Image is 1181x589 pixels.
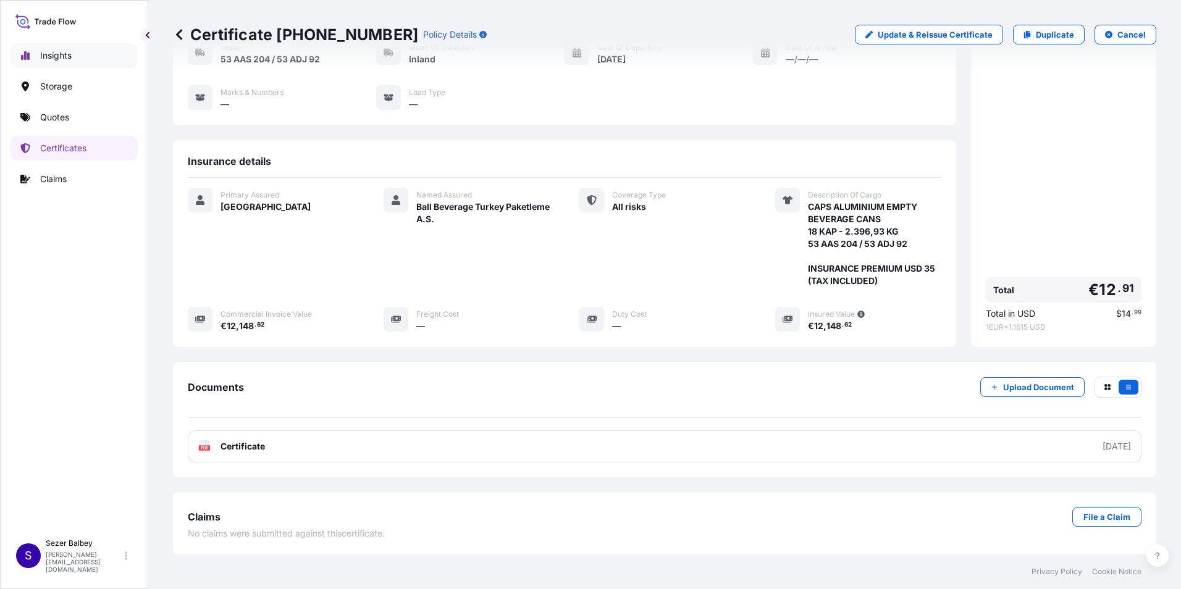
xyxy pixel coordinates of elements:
[40,80,72,93] p: Storage
[986,307,1035,320] span: Total in USD
[201,446,209,450] text: PDF
[227,322,236,330] span: 12
[1134,311,1141,315] span: 99
[221,322,227,330] span: €
[188,381,244,393] span: Documents
[40,142,86,154] p: Certificates
[409,98,418,111] span: —
[1116,309,1122,318] span: $
[188,430,1141,462] a: PDFCertificate[DATE]
[844,323,852,327] span: 62
[221,201,311,213] span: [GEOGRAPHIC_DATA]
[221,98,229,111] span: —
[826,322,841,330] span: 148
[188,155,271,167] span: Insurance details
[239,322,254,330] span: 148
[612,320,621,332] span: —
[1092,567,1141,577] a: Cookie Notice
[808,190,881,200] span: Description Of Cargo
[808,201,941,287] span: CAPS ALUMINIUM EMPTY BEVERAGE CANS 18 KAP - 2.396,93 KG 53 AAS 204 / 53 ADJ 92 INSURANCE PREMIUM ...
[416,201,550,225] span: Ball Beverage Turkey Paketleme A.S.
[612,190,666,200] span: Coverage Type
[808,309,855,319] span: Insured Value
[11,43,138,68] a: Insights
[221,440,265,453] span: Certificate
[1099,282,1116,298] span: 12
[1036,28,1074,41] p: Duplicate
[1117,28,1146,41] p: Cancel
[11,167,138,191] a: Claims
[188,527,385,540] span: No claims were submitted against this certificate .
[855,25,1003,44] a: Update & Reissue Certificate
[1103,440,1131,453] div: [DATE]
[878,28,993,41] p: Update & Reissue Certificate
[1122,285,1134,292] span: 91
[40,173,67,185] p: Claims
[11,74,138,99] a: Storage
[1003,381,1074,393] p: Upload Document
[40,49,72,62] p: Insights
[1072,507,1141,527] a: File a Claim
[25,549,32,562] span: S
[221,190,279,200] span: Primary Assured
[409,88,445,98] span: Load Type
[423,28,477,41] p: Policy Details
[46,538,122,548] p: Sezer Balbey
[221,309,312,319] span: Commercial Invoice Value
[221,88,284,98] span: Marks & Numbers
[1013,25,1085,44] a: Duplicate
[1083,511,1130,523] p: File a Claim
[814,322,823,330] span: 12
[1032,567,1082,577] a: Privacy Policy
[842,323,844,327] span: .
[993,284,1014,296] span: Total
[416,190,472,200] span: Named Assured
[236,322,239,330] span: ,
[612,309,647,319] span: Duty Cost
[40,111,69,123] p: Quotes
[1117,285,1121,292] span: .
[1132,311,1133,315] span: .
[11,136,138,161] a: Certificates
[980,377,1085,397] button: Upload Document
[254,323,256,327] span: .
[1088,282,1099,298] span: €
[188,511,221,523] span: Claims
[1122,309,1131,318] span: 14
[823,322,826,330] span: ,
[986,322,1141,332] span: 1 EUR = 1.1615 USD
[416,309,459,319] span: Freight Cost
[1095,25,1156,44] button: Cancel
[257,323,264,327] span: 62
[11,105,138,130] a: Quotes
[808,322,814,330] span: €
[612,201,646,213] span: All risks
[416,320,425,332] span: —
[46,551,122,573] p: [PERSON_NAME][EMAIL_ADDRESS][DOMAIN_NAME]
[173,25,418,44] p: Certificate [PHONE_NUMBER]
